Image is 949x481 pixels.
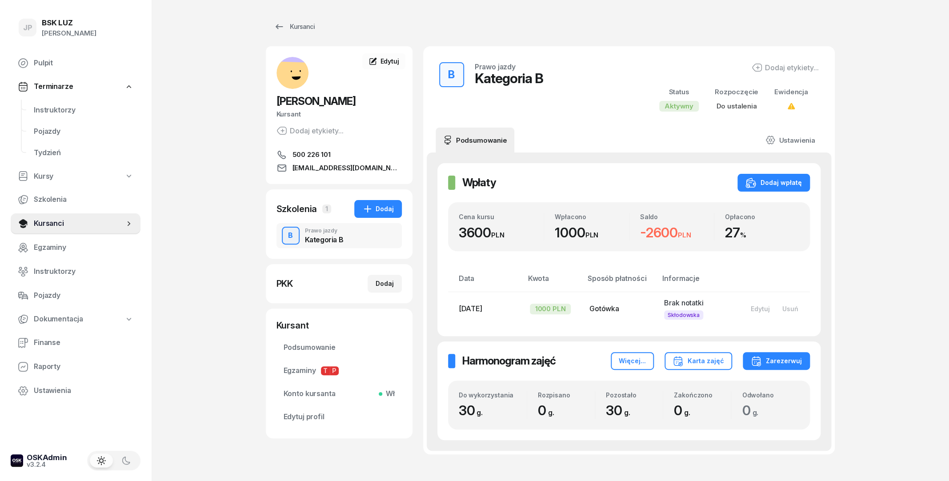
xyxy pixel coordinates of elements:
[305,236,344,243] div: Kategoria B
[776,301,805,316] button: Usuń
[475,70,543,86] div: Kategoria B
[276,95,356,108] span: [PERSON_NAME]
[11,380,140,401] a: Ustawienia
[459,304,482,313] span: [DATE]
[11,309,140,329] a: Dokumentacja
[276,383,402,405] a: Konto kursantaWł
[606,402,634,418] span: 30
[737,174,810,192] button: Dodaj wpłatę
[11,52,140,74] a: Pulpit
[34,126,133,137] span: Pojazdy
[11,356,140,377] a: Raporty
[34,171,53,182] span: Kursy
[380,57,399,65] span: Edytuj
[448,273,523,292] th: Data
[276,337,402,358] a: Podsumowanie
[725,224,799,241] div: 27
[292,149,331,160] span: 500 226 101
[305,228,344,233] div: Prawo jazdy
[376,278,394,289] div: Dodaj
[354,200,402,218] button: Dodaj
[742,402,763,418] span: 0
[659,101,699,112] div: Aktywny
[530,304,571,314] div: 1000 PLN
[462,176,496,190] h2: Wpłaty
[321,366,330,375] span: T
[745,301,776,316] button: Edytuj
[774,86,808,98] div: Ewidencja
[11,285,140,306] a: Pojazdy
[34,147,133,159] span: Tydzień
[34,337,133,349] span: Finanse
[34,290,133,301] span: Pojazdy
[619,356,646,366] div: Więcej...
[284,388,395,400] span: Konto kursanta
[27,461,67,468] div: v3.2.4
[624,408,630,417] small: g.
[11,166,140,187] a: Kursy
[752,62,819,73] div: Dodaj etykiety...
[640,213,714,220] div: Saldo
[751,305,770,313] div: Edytuj
[276,319,402,332] div: Kursant
[34,313,83,325] span: Dokumentacja
[276,108,402,120] div: Kursant
[716,102,757,110] span: Do ustalenia
[459,224,544,241] div: 3600
[582,273,657,292] th: Sposób płatności
[27,100,140,121] a: Instruktorzy
[606,391,663,399] div: Pozostało
[276,360,402,381] a: EgzaminyTP
[292,163,402,173] span: [EMAIL_ADDRESS][DOMAIN_NAME]
[782,305,798,313] div: Usuń
[34,218,124,229] span: Kursanci
[436,128,514,152] a: Podsumowanie
[27,121,140,142] a: Pojazdy
[548,408,554,417] small: g.
[439,62,464,87] button: B
[276,163,402,173] a: [EMAIL_ADDRESS][DOMAIN_NAME]
[538,391,595,399] div: Rozpisano
[640,224,714,241] div: -2600
[34,104,133,116] span: Instruktorzy
[11,213,140,234] a: Kursanci
[34,361,133,373] span: Raporty
[42,19,96,27] div: BSK LUZ
[444,66,458,84] div: B
[611,352,654,370] button: Więcej...
[11,76,140,97] a: Terminarze
[678,231,691,239] small: PLN
[368,275,402,293] button: Dodaj
[555,213,629,220] div: Wpłacono
[330,366,339,375] span: P
[459,213,544,220] div: Cena kursu
[674,402,695,418] span: 0
[34,266,133,277] span: Instruktorzy
[27,142,140,164] a: Tydzień
[322,204,331,213] span: 1
[276,149,402,160] a: 500 226 101
[743,352,810,370] button: Zarezerwuj
[276,125,344,136] button: Dodaj etykiety...
[27,454,67,461] div: OSKAdmin
[491,231,505,239] small: PLN
[740,231,746,239] small: %
[266,18,323,36] a: Kursanci
[34,385,133,397] span: Ustawienia
[742,391,799,399] div: Odwołano
[382,388,395,400] span: Wł
[11,261,140,282] a: Instruktorzy
[758,128,822,152] a: Ustawienia
[23,24,32,32] span: JP
[475,63,516,70] div: Prawo jazdy
[459,402,487,418] span: 30
[362,204,394,214] div: Dodaj
[459,391,527,399] div: Do wykorzystania
[462,354,556,368] h2: Harmonogram zajęć
[745,177,802,188] div: Dodaj wpłatę
[664,298,703,307] span: Brak notatki
[585,231,598,239] small: PLN
[665,352,732,370] button: Karta zajęć
[674,391,731,399] div: Zakończono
